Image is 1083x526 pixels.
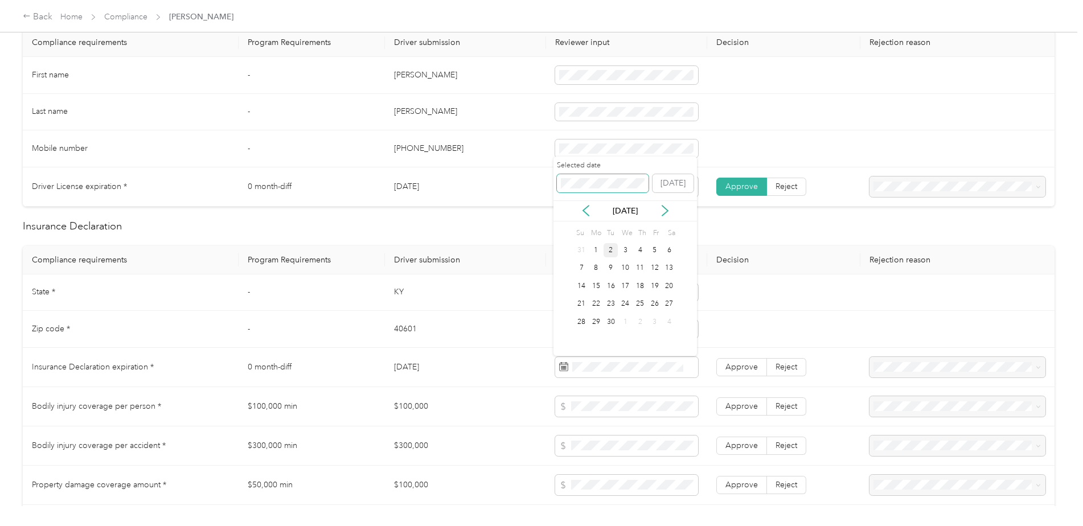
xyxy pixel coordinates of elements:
div: 29 [589,315,604,329]
div: Tu [605,225,616,241]
div: 3 [618,243,633,257]
span: Driver License expiration * [32,182,127,191]
div: 23 [604,297,618,311]
span: Reject [776,182,797,191]
div: 24 [618,297,633,311]
div: 9 [604,261,618,276]
span: Reject [776,441,797,450]
td: - [239,57,385,94]
div: Mo [589,225,601,241]
span: Property damage coverage amount * [32,480,166,490]
div: 31 [574,243,589,257]
div: 13 [662,261,677,276]
th: Compliance requirements [23,246,239,274]
td: Driver License expiration * [23,167,239,207]
th: Program Requirements [239,246,385,274]
div: 20 [662,279,677,293]
td: 0 month-diff [239,348,385,387]
div: 6 [662,243,677,257]
td: $100,000 [385,466,546,505]
div: 1 [618,315,633,329]
div: 19 [647,279,662,293]
td: $300,000 min [239,426,385,466]
td: [PERSON_NAME] [385,57,546,94]
div: 3 [647,315,662,329]
td: 40601 [385,311,546,348]
th: Driver submission [385,28,546,57]
div: 26 [647,297,662,311]
div: 28 [574,315,589,329]
td: Bodily injury coverage per person * [23,387,239,426]
span: Reject [776,362,797,372]
div: 11 [633,261,647,276]
th: Decision [707,28,861,57]
div: 1 [589,243,604,257]
span: Bodily injury coverage per accident * [32,441,166,450]
div: Su [574,225,585,241]
th: Reviewer input [546,246,707,274]
td: KY [385,274,546,311]
div: 2 [604,243,618,257]
td: [PHONE_NUMBER] [385,130,546,167]
div: 12 [647,261,662,276]
td: State * [23,274,239,311]
td: - [239,274,385,311]
th: Reviewer input [546,28,707,57]
th: Decision [707,246,861,274]
span: Reject [776,480,797,490]
div: 4 [633,243,647,257]
th: Compliance requirements [23,28,239,57]
span: Zip code * [32,324,70,334]
td: $50,000 min [239,466,385,505]
div: We [620,225,633,241]
span: Reject [776,401,797,411]
span: Approve [725,182,758,191]
th: Rejection reason [860,246,1055,274]
label: Selected date [557,161,649,171]
td: $100,000 [385,387,546,426]
td: Zip code * [23,311,239,348]
td: Insurance Declaration expiration * [23,348,239,387]
div: 15 [589,279,604,293]
div: 17 [618,279,633,293]
div: Fr [651,225,662,241]
div: 22 [589,297,604,311]
div: 25 [633,297,647,311]
button: [DATE] [653,174,694,192]
td: $300,000 [385,426,546,466]
td: - [239,94,385,131]
span: Approve [725,480,758,490]
div: Th [637,225,647,241]
th: Program Requirements [239,28,385,57]
span: Approve [725,401,758,411]
a: Compliance [104,12,147,22]
a: Home [60,12,83,22]
td: - [239,130,385,167]
td: [DATE] [385,167,546,207]
p: [DATE] [601,205,649,217]
th: Rejection reason [860,28,1055,57]
span: First name [32,70,69,80]
div: 27 [662,297,677,311]
span: State * [32,287,55,297]
span: Approve [725,362,758,372]
h2: Insurance Declaration [23,219,1055,234]
div: 2 [633,315,647,329]
td: First name [23,57,239,94]
div: 30 [604,315,618,329]
td: [DATE] [385,348,546,387]
div: 8 [589,261,604,276]
span: Approve [725,441,758,450]
td: 0 month-diff [239,167,385,207]
div: 4 [662,315,677,329]
td: Bodily injury coverage per accident * [23,426,239,466]
iframe: Everlance-gr Chat Button Frame [1019,462,1083,526]
span: Bodily injury coverage per person * [32,401,161,411]
div: 16 [604,279,618,293]
td: Last name [23,94,239,131]
div: 21 [574,297,589,311]
th: Driver submission [385,246,546,274]
span: Insurance Declaration expiration * [32,362,154,372]
div: 5 [647,243,662,257]
div: 7 [574,261,589,276]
